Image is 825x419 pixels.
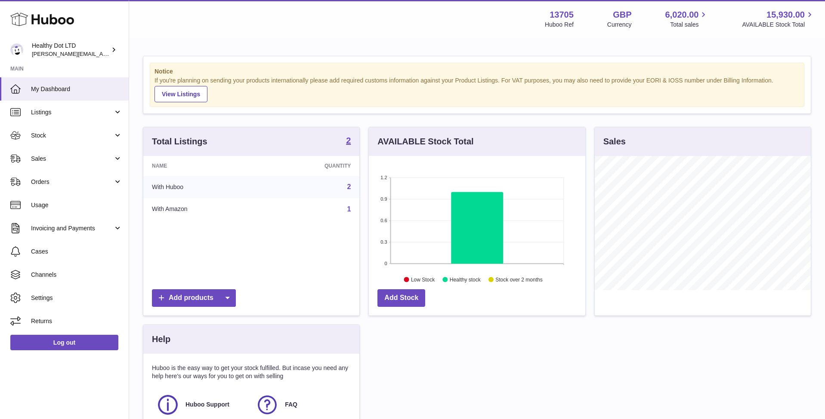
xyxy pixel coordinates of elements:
text: Stock over 2 months [496,276,543,282]
text: 0 [385,261,387,266]
th: Quantity [262,156,359,176]
span: My Dashboard [31,85,122,93]
div: If you're planning on sending your products internationally please add required customs informati... [154,76,800,102]
text: Healthy stock [450,276,481,282]
span: Returns [31,317,122,325]
h3: Total Listings [152,136,207,147]
h3: Sales [603,136,626,147]
a: 2 [346,136,351,147]
text: 0.6 [381,218,387,223]
strong: Notice [154,67,800,76]
div: Currency [607,21,632,29]
span: Total sales [670,21,708,29]
span: Huboo Support [185,401,229,409]
span: Cases [31,248,122,256]
a: FAQ [256,393,346,416]
span: 15,930.00 [766,9,805,21]
a: Huboo Support [156,393,247,416]
span: Stock [31,132,113,140]
h3: Help [152,333,170,345]
span: Listings [31,108,113,116]
span: Invoicing and Payments [31,224,113,232]
text: Low Stock [411,276,435,282]
a: 2 [347,183,351,190]
th: Name [143,156,262,176]
a: Log out [10,335,118,350]
h3: AVAILABLE Stock Total [377,136,473,147]
span: Orders [31,178,113,186]
span: [PERSON_NAME][EMAIL_ADDRESS][DOMAIN_NAME] [32,50,173,57]
a: Add products [152,289,236,307]
strong: 2 [346,136,351,145]
span: AVAILABLE Stock Total [742,21,815,29]
span: Settings [31,294,122,302]
span: Usage [31,201,122,209]
td: With Amazon [143,198,262,220]
span: 6,020.00 [665,9,699,21]
strong: GBP [613,9,631,21]
strong: 13705 [550,9,574,21]
img: Dorothy@healthydot.com [10,43,23,56]
a: Add Stock [377,289,425,307]
span: Channels [31,271,122,279]
text: 0.3 [381,239,387,245]
div: Huboo Ref [545,21,574,29]
a: 1 [347,205,351,213]
a: 15,930.00 AVAILABLE Stock Total [742,9,815,29]
a: View Listings [154,86,207,102]
span: FAQ [285,401,297,409]
td: With Huboo [143,176,262,198]
text: 0.9 [381,196,387,202]
div: Healthy Dot LTD [32,42,109,58]
a: 6,020.00 Total sales [665,9,709,29]
p: Huboo is the easy way to get your stock fulfilled. But incase you need any help here's our ways f... [152,364,351,380]
span: Sales [31,155,113,163]
text: 1.2 [381,175,387,180]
